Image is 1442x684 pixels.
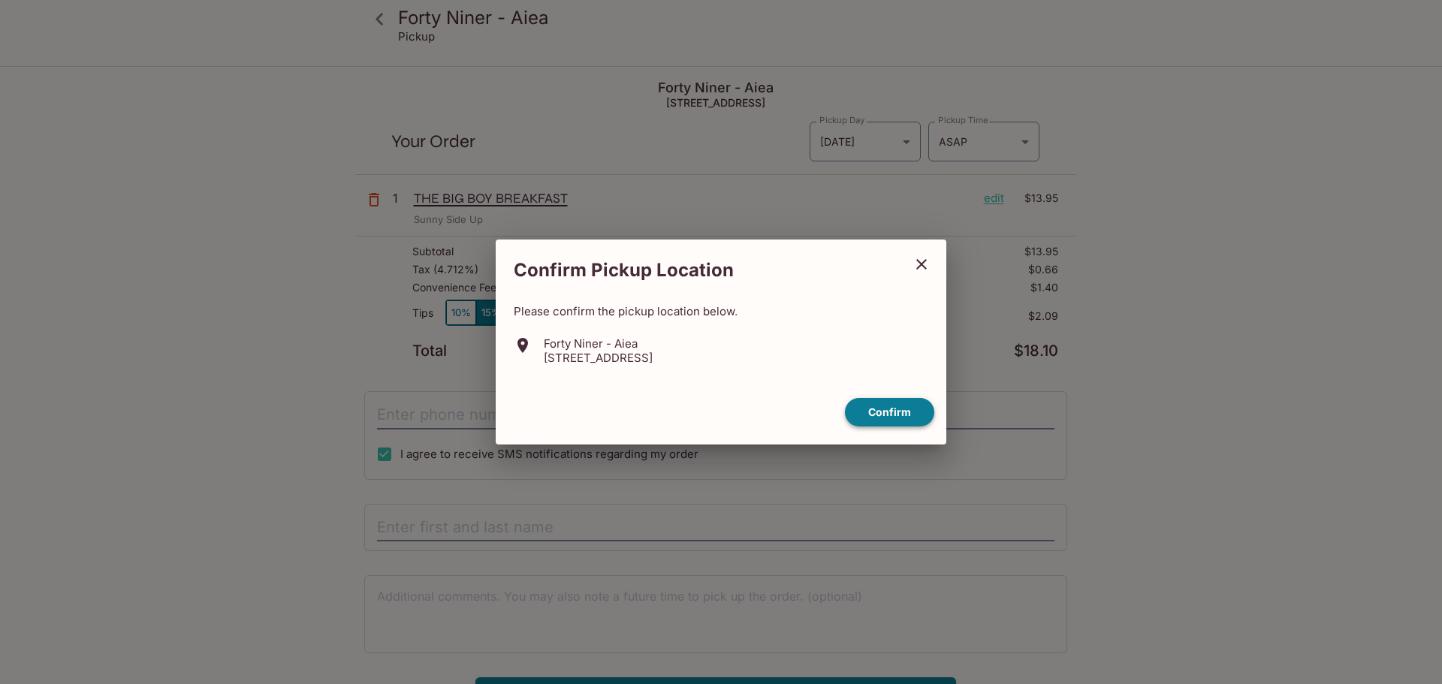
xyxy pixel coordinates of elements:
p: Forty Niner - Aiea [544,336,653,351]
h2: Confirm Pickup Location [496,252,903,289]
button: close [903,246,940,283]
button: confirm [845,398,934,427]
p: [STREET_ADDRESS] [544,351,653,365]
p: Please confirm the pickup location below. [514,304,928,318]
